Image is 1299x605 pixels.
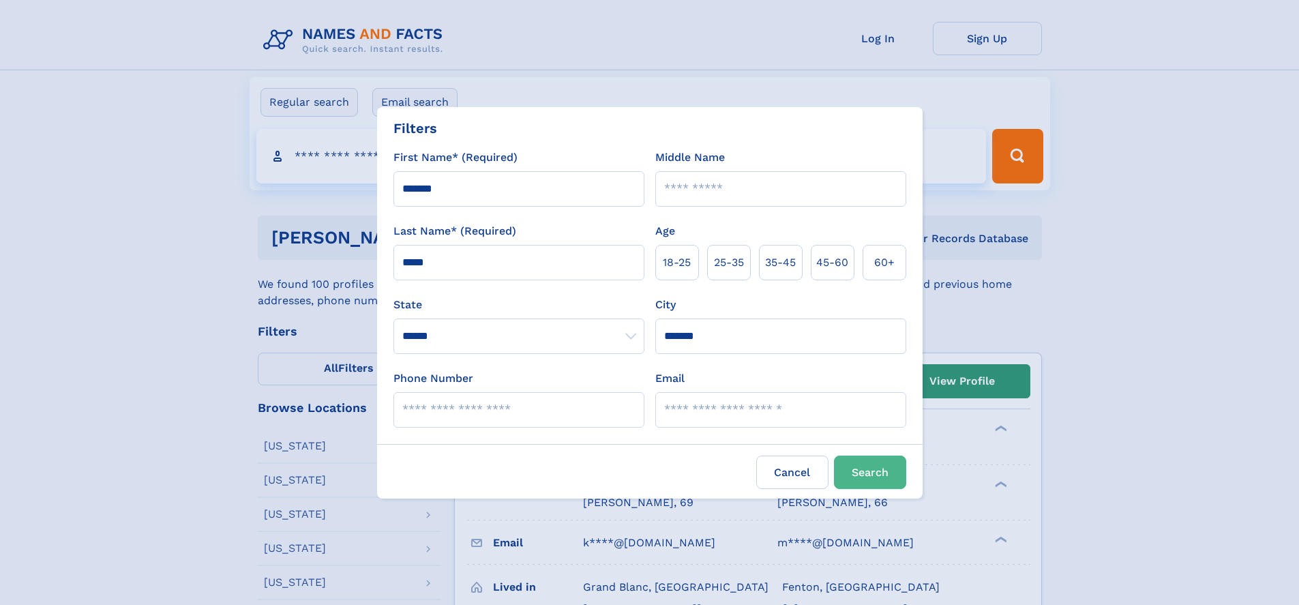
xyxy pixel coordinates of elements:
[655,149,725,166] label: Middle Name
[663,254,691,271] span: 18‑25
[834,456,906,489] button: Search
[393,149,518,166] label: First Name* (Required)
[655,370,685,387] label: Email
[655,223,675,239] label: Age
[655,297,676,313] label: City
[714,254,744,271] span: 25‑35
[393,223,516,239] label: Last Name* (Required)
[393,370,473,387] label: Phone Number
[393,297,644,313] label: State
[756,456,828,489] label: Cancel
[874,254,895,271] span: 60+
[816,254,848,271] span: 45‑60
[393,118,437,138] div: Filters
[765,254,796,271] span: 35‑45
